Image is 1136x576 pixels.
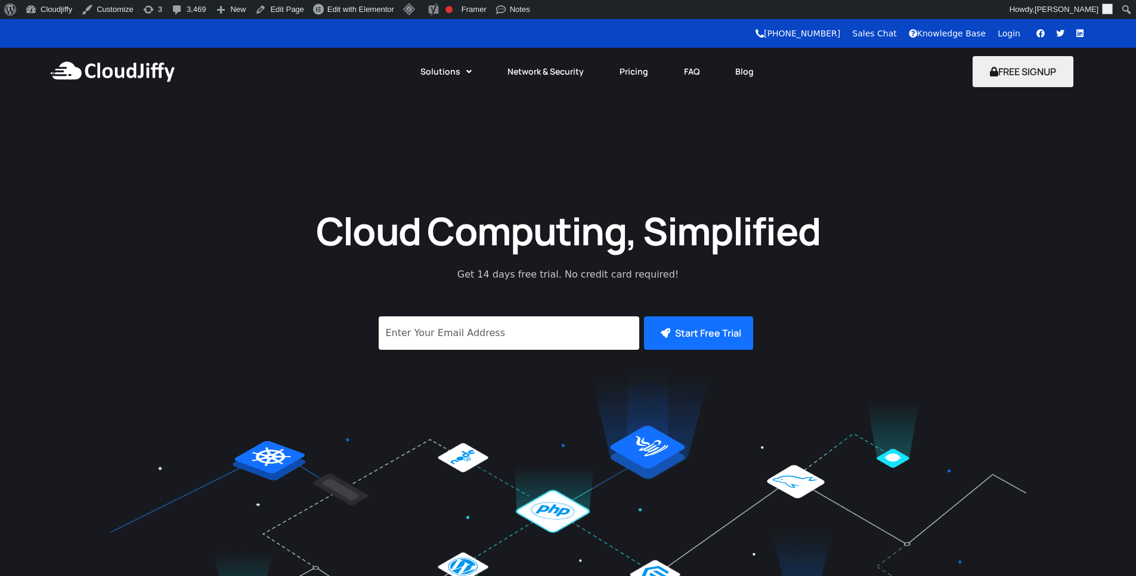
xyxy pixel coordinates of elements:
[379,316,639,350] input: Enter Your Email Address
[445,6,453,13] div: Focus keyphrase not set
[404,267,732,282] p: Get 14 days free trial. No credit card required!
[1035,5,1098,14] span: [PERSON_NAME]
[998,29,1020,38] a: Login
[852,29,896,38] a: Sales Chat
[973,65,1073,78] a: FREE SIGNUP
[327,5,394,14] span: Edit with Elementor
[756,29,840,38] a: [PHONE_NUMBER]
[490,58,602,85] a: Network & Security
[300,206,837,255] h1: Cloud Computing, Simplified
[666,58,717,85] a: FAQ
[909,29,986,38] a: Knowledge Base
[602,58,666,85] a: Pricing
[717,58,772,85] a: Blog
[403,58,490,85] a: Solutions
[644,316,753,350] button: Start Free Trial
[973,56,1073,87] button: FREE SIGNUP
